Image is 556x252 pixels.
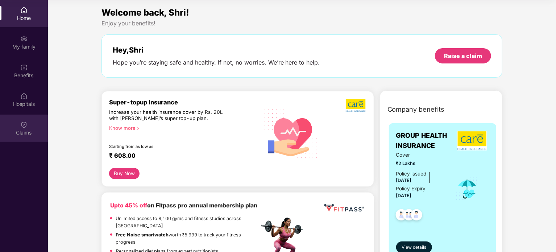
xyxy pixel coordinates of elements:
div: Hey, Shri [113,46,320,54]
div: Raise a claim [444,52,482,60]
span: GROUP HEALTH INSURANCE [396,131,456,151]
button: Buy Now [109,168,140,179]
img: svg+xml;base64,PHN2ZyBpZD0iSG9zcGl0YWxzIiB4bWxucz0iaHR0cDovL3d3dy53My5vcmcvMjAwMC9zdmciIHdpZHRoPS... [20,92,28,100]
strong: Free Noise smartwatch [116,232,169,237]
span: ₹2 Lakhs [396,160,446,167]
img: svg+xml;base64,PHN2ZyB4bWxucz0iaHR0cDovL3d3dy53My5vcmcvMjAwMC9zdmciIHhtbG5zOnhsaW5rPSJodHRwOi8vd3... [259,100,324,166]
img: svg+xml;base64,PHN2ZyB4bWxucz0iaHR0cDovL3d3dy53My5vcmcvMjAwMC9zdmciIHdpZHRoPSI0OC45NDMiIGhlaWdodD... [408,207,426,225]
span: [DATE] [396,193,412,198]
div: Increase your health insurance cover by Rs. 20L with [PERSON_NAME]’s super top-up plan. [109,109,228,122]
div: Know more [109,125,255,130]
span: right [136,127,140,131]
div: Enjoy your benefits! [101,20,503,27]
img: svg+xml;base64,PHN2ZyBpZD0iQ2xhaW0iIHhtbG5zPSJodHRwOi8vd3d3LnczLm9yZy8yMDAwL3N2ZyIgd2lkdGg9IjIwIi... [20,121,28,128]
span: [DATE] [396,178,412,183]
p: Unlimited access to 8,100 gyms and fitness studios across [GEOGRAPHIC_DATA] [116,215,259,230]
img: b5dec4f62d2307b9de63beb79f102df3.png [346,99,366,112]
img: insurerLogo [457,131,487,150]
b: on Fitpass pro annual membership plan [110,202,257,209]
div: ₹ 608.00 [109,152,252,161]
div: Policy issued [396,170,427,178]
span: Welcome back, Shri! [101,7,189,18]
span: View details [402,244,426,251]
div: Super-topup Insurance [109,99,259,106]
img: fppp.png [323,201,365,215]
img: svg+xml;base64,PHN2ZyB4bWxucz0iaHR0cDovL3d3dy53My5vcmcvMjAwMC9zdmciIHdpZHRoPSI0OC45NDMiIGhlaWdodD... [393,207,410,225]
img: icon [456,177,479,201]
span: Cover [396,151,446,159]
div: Hope you’re staying safe and healthy. If not, no worries. We’re here to help. [113,59,320,66]
div: Policy Expiry [396,185,426,193]
img: svg+xml;base64,PHN2ZyBpZD0iQmVuZWZpdHMiIHhtbG5zPSJodHRwOi8vd3d3LnczLm9yZy8yMDAwL3N2ZyIgd2lkdGg9Ij... [20,64,28,71]
p: worth ₹5,999 to track your fitness progress [116,231,259,246]
img: svg+xml;base64,PHN2ZyB3aWR0aD0iMjAiIGhlaWdodD0iMjAiIHZpZXdCb3g9IjAgMCAyMCAyMCIgZmlsbD0ibm9uZSIgeG... [20,35,28,42]
b: Upto 45% off [110,202,147,209]
img: svg+xml;base64,PHN2ZyBpZD0iSG9tZSIgeG1sbnM9Imh0dHA6Ly93d3cudzMub3JnLzIwMDAvc3ZnIiB3aWR0aD0iMjAiIG... [20,7,28,14]
img: svg+xml;base64,PHN2ZyB4bWxucz0iaHR0cDovL3d3dy53My5vcmcvMjAwMC9zdmciIHdpZHRoPSI0OC45MTUiIGhlaWdodD... [400,207,418,225]
span: Company benefits [387,104,445,115]
div: Starting from as low as [109,144,228,149]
